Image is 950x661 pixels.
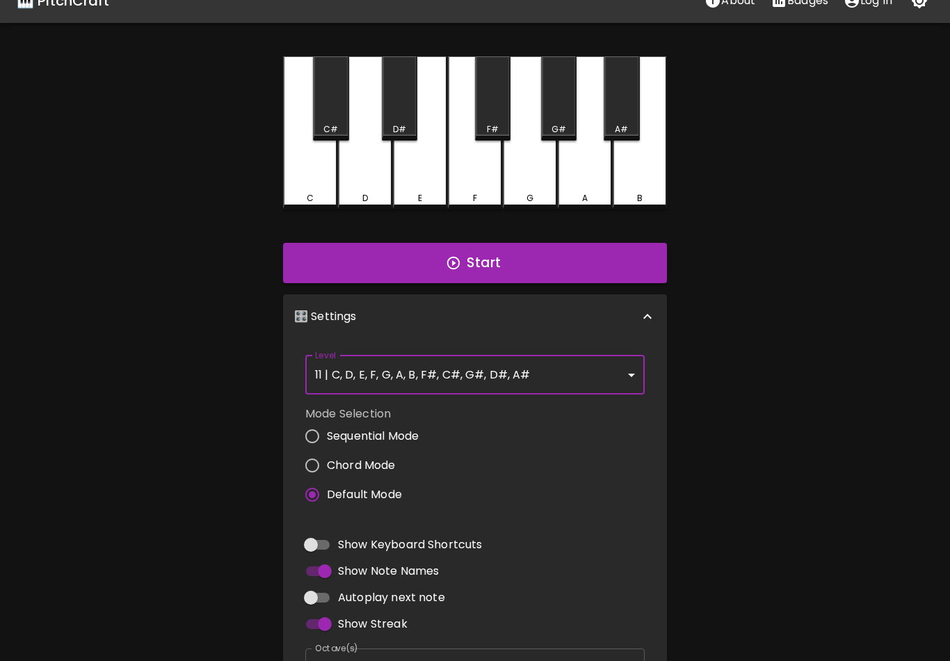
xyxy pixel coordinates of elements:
div: F [473,192,477,205]
div: E [418,192,422,205]
span: Show Keyboard Shortcuts [338,536,482,553]
div: G [526,192,533,205]
div: F# [487,123,499,136]
div: 11 | C, D, E, F, G, A, B, F#, C#, G#, D#, A# [305,356,645,395]
label: Octave(s) [315,642,359,654]
div: D# [393,123,406,136]
label: Level [315,349,337,361]
span: Show Streak [338,616,408,632]
div: 🎛️ Settings [283,294,667,339]
div: D [362,192,368,205]
button: Start [283,243,667,283]
span: Chord Mode [327,457,396,474]
div: G# [552,123,566,136]
div: A# [615,123,628,136]
label: Mode Selection [305,406,430,422]
span: Sequential Mode [327,428,419,445]
div: A [582,192,588,205]
p: 🎛️ Settings [294,308,357,325]
div: B [637,192,643,205]
span: Default Mode [327,486,402,503]
div: C# [323,123,338,136]
div: C [307,192,314,205]
span: Autoplay next note [338,589,445,606]
span: Show Note Names [338,563,439,580]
